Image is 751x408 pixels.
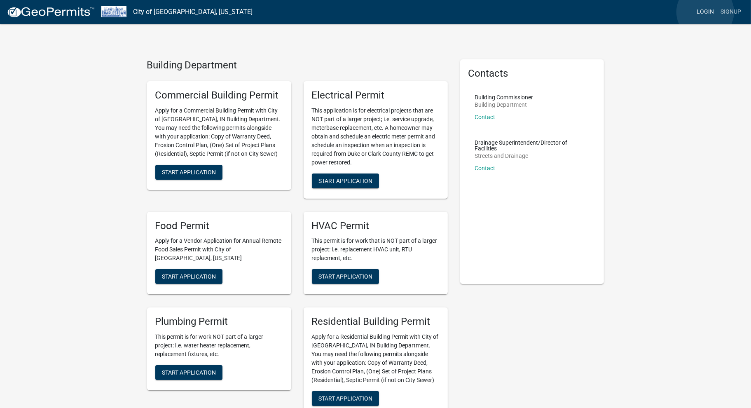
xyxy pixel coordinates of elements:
[318,177,372,184] span: Start Application
[468,68,596,80] h5: Contacts
[318,395,372,402] span: Start Application
[162,273,216,280] span: Start Application
[155,220,283,232] h5: Food Permit
[155,365,222,380] button: Start Application
[312,316,440,328] h5: Residential Building Permit
[155,269,222,284] button: Start Application
[312,237,440,263] p: This permit is for work that is NOT part of a larger project: i.e. replacement HVAC unit, RTU rep...
[155,106,283,158] p: Apply for a Commercial Building Permit with City of [GEOGRAPHIC_DATA], IN Building Department. Yo...
[475,153,590,159] p: Streets and Drainage
[318,273,372,280] span: Start Application
[475,140,590,151] p: Drainage Superintendent/Director of Facilities
[162,369,216,376] span: Start Application
[101,6,126,17] img: City of Charlestown, Indiana
[133,5,253,19] a: City of [GEOGRAPHIC_DATA], [US_STATE]
[312,106,440,167] p: This application is for electrical projects that are NOT part of a larger project; i.e. service u...
[312,220,440,232] h5: HVAC Permit
[312,174,379,188] button: Start Application
[475,165,496,171] a: Contact
[312,333,440,385] p: Apply for a Residential Building Permit with City of [GEOGRAPHIC_DATA], IN Building Department. Y...
[155,165,222,180] button: Start Application
[155,333,283,359] p: This permit is for work NOT part of a larger project: i.e. water heater replacement, replacement ...
[475,102,533,108] p: Building Department
[155,89,283,101] h5: Commercial Building Permit
[162,169,216,175] span: Start Application
[475,114,496,120] a: Contact
[147,59,448,71] h4: Building Department
[475,94,533,100] p: Building Commissioner
[312,269,379,284] button: Start Application
[312,391,379,406] button: Start Application
[312,89,440,101] h5: Electrical Permit
[155,316,283,328] h5: Plumbing Permit
[717,4,744,20] a: Signup
[155,237,283,263] p: Apply for a Vendor Application for Annual Remote Food Sales Permit with City of [GEOGRAPHIC_DATA]...
[693,4,717,20] a: Login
